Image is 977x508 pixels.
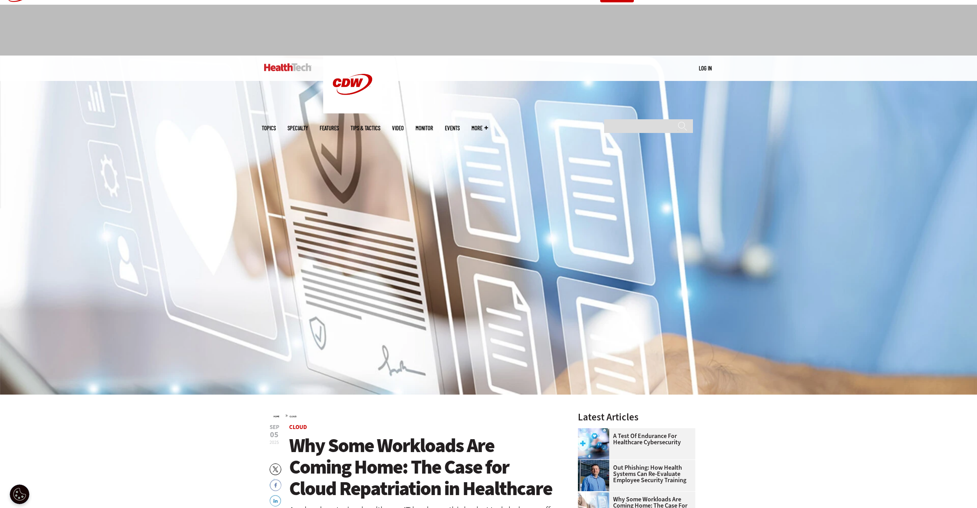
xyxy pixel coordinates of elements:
span: Sep [270,424,279,430]
a: Healthcare cybersecurity [578,428,613,434]
iframe: advertisement [346,13,631,48]
h3: Latest Articles [578,412,695,422]
a: Log in [699,65,712,72]
span: 05 [270,431,279,439]
a: Video [392,125,404,131]
img: Home [264,63,311,71]
span: Topics [262,125,276,131]
div: Cookie Settings [10,485,29,504]
div: User menu [699,64,712,72]
button: Open Preferences [10,485,29,504]
a: A Test of Endurance for Healthcare Cybersecurity [578,433,691,445]
a: Scott Currie [578,460,613,466]
span: Why Some Workloads Are Coming Home: The Case for Cloud Repatriation in Healthcare [289,433,552,501]
a: Events [445,125,460,131]
a: Tips & Tactics [351,125,380,131]
span: 2025 [270,439,279,445]
a: Home [273,415,279,418]
a: Electronic health records [578,492,613,498]
div: » [273,412,558,418]
a: Features [320,125,339,131]
a: CDW [323,107,382,115]
a: Cloud [289,423,307,431]
img: Healthcare cybersecurity [578,428,609,460]
a: Cloud [290,415,297,418]
a: Out Phishing: How Health Systems Can Re-Evaluate Employee Security Training [578,465,691,483]
a: MonITor [416,125,433,131]
img: Home [323,56,382,113]
img: Scott Currie [578,460,609,491]
span: More [471,125,488,131]
span: Specialty [288,125,308,131]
